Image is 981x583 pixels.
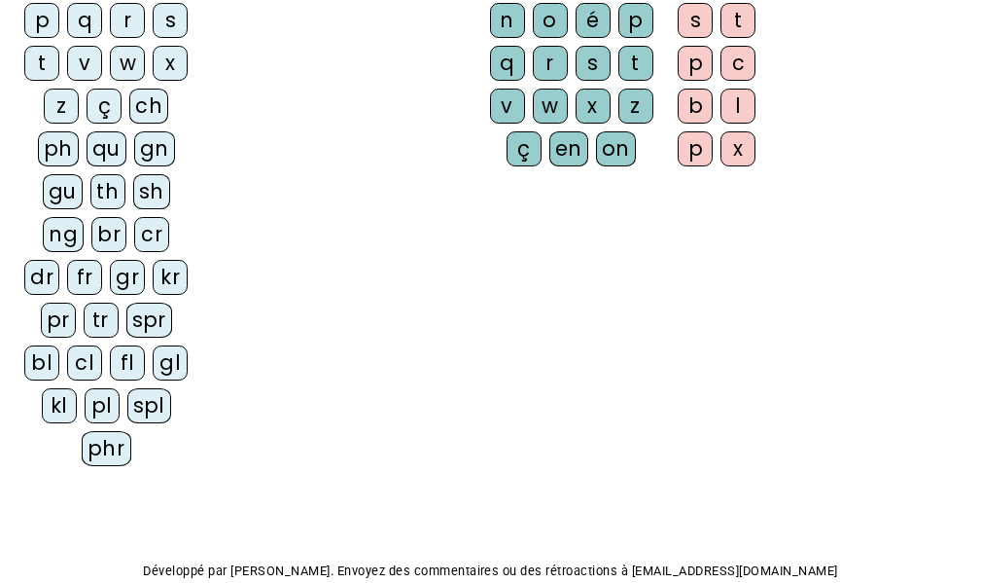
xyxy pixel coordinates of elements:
[720,89,755,124] div: l
[490,89,525,124] div: v
[87,89,122,124] div: ç
[24,46,59,81] div: t
[490,46,525,81] div: q
[720,131,755,166] div: x
[110,346,145,381] div: fl
[490,3,525,38] div: n
[533,3,568,38] div: o
[678,89,713,124] div: b
[153,46,188,81] div: x
[110,3,145,38] div: r
[24,3,59,38] div: p
[87,131,126,166] div: qu
[576,89,611,124] div: x
[678,131,713,166] div: p
[84,303,119,338] div: tr
[618,89,653,124] div: z
[596,131,636,166] div: on
[67,346,102,381] div: cl
[43,217,84,252] div: ng
[153,346,188,381] div: gl
[24,260,59,295] div: dr
[38,131,79,166] div: ph
[618,46,653,81] div: t
[41,303,76,338] div: pr
[90,174,125,209] div: th
[110,260,145,295] div: gr
[67,46,102,81] div: v
[134,217,169,252] div: cr
[134,131,175,166] div: gn
[110,46,145,81] div: w
[44,89,79,124] div: z
[576,3,611,38] div: é
[549,131,588,166] div: en
[678,46,713,81] div: p
[126,303,173,338] div: spr
[82,431,131,466] div: phr
[67,3,102,38] div: q
[720,3,755,38] div: t
[129,89,168,124] div: ch
[618,3,653,38] div: p
[24,346,59,381] div: bl
[91,217,126,252] div: br
[127,388,172,423] div: spl
[67,260,102,295] div: fr
[153,260,188,295] div: kr
[576,46,611,81] div: s
[533,89,568,124] div: w
[85,388,120,423] div: pl
[153,3,188,38] div: s
[720,46,755,81] div: c
[533,46,568,81] div: r
[16,560,965,583] p: Développé par [PERSON_NAME]. Envoyez des commentaires ou des rétroactions à [EMAIL_ADDRESS][DOMAI...
[42,388,77,423] div: kl
[133,174,170,209] div: sh
[678,3,713,38] div: s
[43,174,83,209] div: gu
[507,131,542,166] div: ç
